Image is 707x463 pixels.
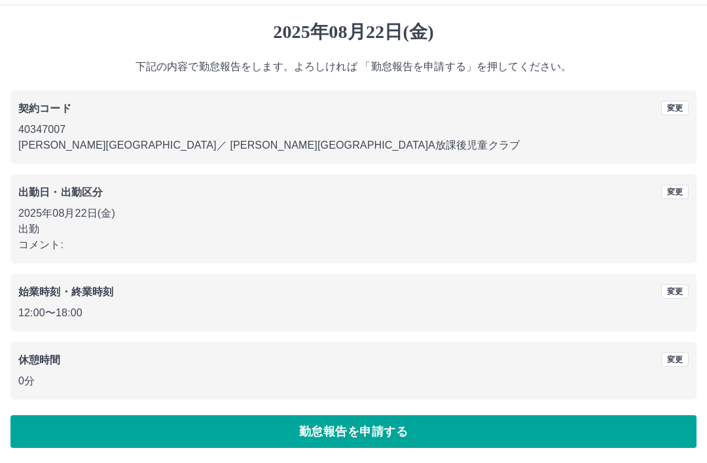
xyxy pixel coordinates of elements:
[10,59,697,75] p: 下記の内容で勤怠報告をします。よろしければ 「勤怠報告を申請する」を押してください。
[661,185,689,199] button: 変更
[661,284,689,299] button: 変更
[18,286,113,297] b: 始業時刻・終業時刻
[18,187,103,198] b: 出勤日・出勤区分
[18,354,61,365] b: 休憩時間
[18,138,689,153] p: [PERSON_NAME][GEOGRAPHIC_DATA] ／ [PERSON_NAME][GEOGRAPHIC_DATA]A放課後児童クラブ
[18,103,71,114] b: 契約コード
[18,373,689,389] p: 0分
[661,101,689,115] button: 変更
[10,415,697,448] button: 勤怠報告を申請する
[18,221,689,237] p: 出勤
[661,352,689,367] button: 変更
[18,237,689,253] p: コメント:
[18,206,689,221] p: 2025年08月22日(金)
[18,122,689,138] p: 40347007
[10,21,697,43] h1: 2025年08月22日(金)
[18,305,689,321] p: 12:00 〜 18:00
